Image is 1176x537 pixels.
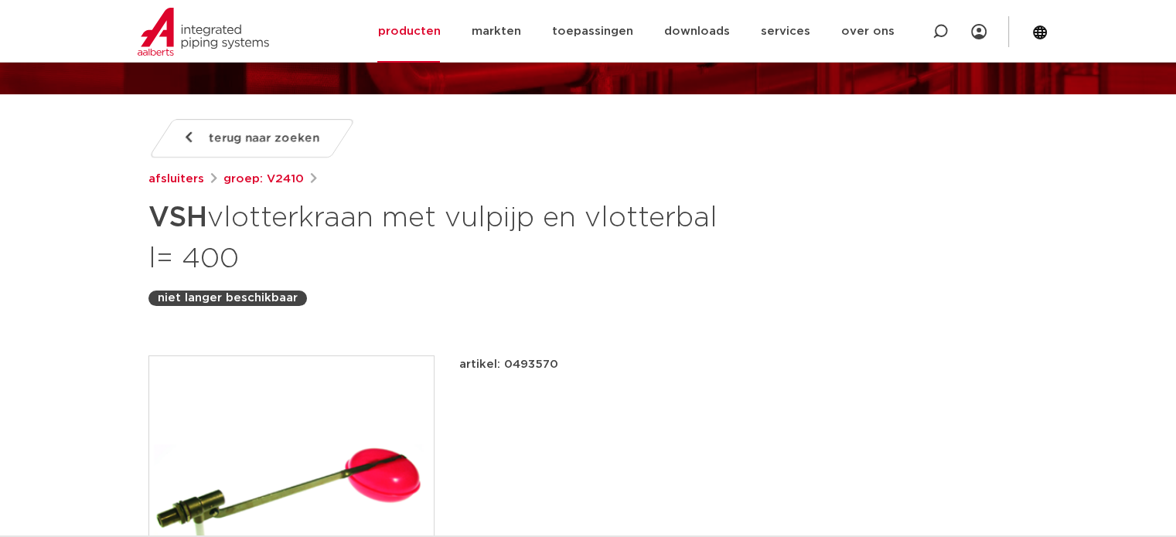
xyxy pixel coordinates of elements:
a: afsluiters [148,170,204,189]
p: niet langer beschikbaar [158,289,298,308]
p: artikel: 0493570 [459,355,558,374]
span: terug naar zoeken [209,126,319,151]
a: groep: V2410 [223,170,304,189]
strong: VSH [148,204,207,232]
a: terug naar zoeken [148,119,355,158]
h1: vlotterkraan met vulpijp en vlotterbal l= 400 [148,195,729,278]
